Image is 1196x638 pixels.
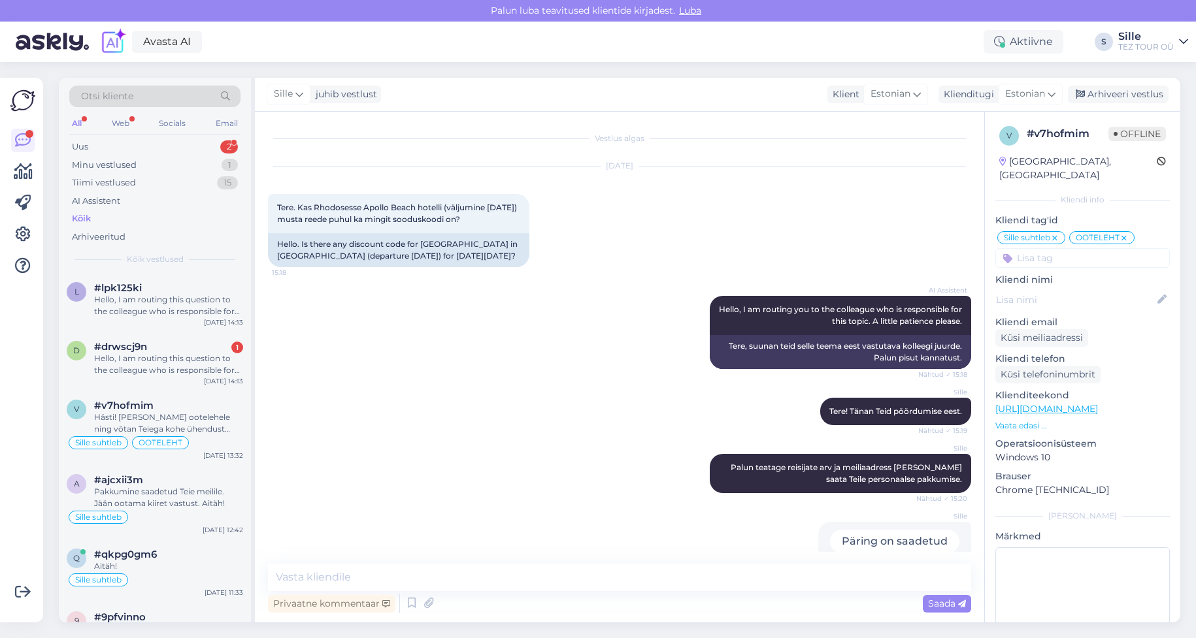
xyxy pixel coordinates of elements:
[75,616,79,626] span: 9
[710,335,971,369] div: Tere, suunan teid selle teema eest vastutava kolleegi juurde. Palun pisut kannatust.
[73,553,80,563] span: q
[995,470,1170,483] p: Brauser
[94,341,147,353] span: #drwscj9n
[94,353,243,376] div: Hello, I am routing this question to the colleague who is responsible for this topic. The reply m...
[918,511,967,521] span: Sille
[74,404,79,414] span: v
[1118,31,1188,52] a: SilleTEZ TOUR OÜ
[1108,127,1166,141] span: Offline
[995,510,1170,522] div: [PERSON_NAME]
[996,293,1155,307] input: Lisa nimi
[75,513,122,521] span: Sille suhtleb
[830,530,959,553] div: Päring on saadetud
[918,285,967,295] span: AI Assistent
[995,403,1098,415] a: [URL][DOMAIN_NAME]
[72,159,137,172] div: Minu vestlused
[310,88,377,101] div: juhib vestlust
[204,376,243,386] div: [DATE] 14:13
[203,525,243,535] div: [DATE] 12:42
[995,366,1101,383] div: Küsi telefoninumbrit
[1095,33,1113,51] div: S
[75,287,79,296] span: l
[99,28,127,56] img: explore-ai
[73,345,80,355] span: d
[995,389,1170,402] p: Klienditeekond
[1006,131,1012,140] span: v
[827,88,859,101] div: Klient
[1027,126,1108,142] div: # v7hofmim
[939,88,994,101] div: Klienditugi
[94,560,243,572] div: Aitäh!
[94,486,243,509] div: Pakkumine saadetud Teie meilile. Jään ootama kiiret vastust. Aitäh!
[69,115,84,132] div: All
[871,87,910,101] span: Estonian
[1068,86,1169,103] div: Arhiveeri vestlus
[205,588,243,598] div: [DATE] 11:33
[132,31,202,53] a: Avasta AI
[10,88,35,113] img: Askly Logo
[75,576,122,584] span: Sille suhtleb
[72,195,120,208] div: AI Assistent
[277,202,519,224] span: Tere. Kas Rhodosesse Apollo Beach hotelli (väljumine [DATE]) musta reede puhul ka mingit soodusko...
[995,329,1088,347] div: Küsi meiliaadressi
[918,370,967,379] span: Nähtud ✓ 15:18
[995,420,1170,432] p: Vaata edasi ...
[995,194,1170,206] div: Kliendi info
[829,406,962,416] span: Tere! Tänan Teid pöördumise eest.
[94,411,243,435] div: Hästi! [PERSON_NAME] ootelehele ning võtan Teiega kohe ühendust [EMAIL_ADDRESS][DOMAIN_NAME] kui ...
[1076,234,1120,242] span: OOTELEHT
[731,462,964,484] span: Palun teatage reisijate arv ja meiliaadress [PERSON_NAME] saata Teile personaalse pakkumise.
[74,479,80,488] span: a
[719,304,964,326] span: Hello, I am routing you to the colleague who is responsible for this topic. A little patience ple...
[268,133,971,144] div: Vestlus algas
[995,483,1170,497] p: Chrome [TECHNICAL_ID]
[217,176,238,189] div: 15
[995,352,1170,366] p: Kliendi telefon
[928,598,966,609] span: Saada
[203,451,243,460] div: [DATE] 13:32
[268,595,395,613] div: Privaatne kommentaar
[995,315,1170,329] p: Kliendi email
[75,439,122,447] span: Sille suhtleb
[94,549,157,560] span: #qkpg0gm6
[204,317,243,327] div: [DATE] 14:13
[995,530,1170,543] p: Märkmed
[268,160,971,172] div: [DATE]
[222,159,238,172] div: 1
[272,268,321,278] span: 15:18
[127,253,184,265] span: Kõik vestlused
[94,294,243,317] div: Hello, I am routing this question to the colleague who is responsible for this topic. The reply m...
[231,342,243,353] div: 1
[72,212,91,225] div: Kõik
[999,155,1157,182] div: [GEOGRAPHIC_DATA], [GEOGRAPHIC_DATA]
[984,30,1063,54] div: Aktiivne
[995,273,1170,287] p: Kliendi nimi
[995,248,1170,268] input: Lisa tag
[220,140,238,153] div: 2
[109,115,132,132] div: Web
[675,5,705,16] span: Luba
[1118,42,1174,52] div: TEZ TOUR OÜ
[1004,234,1050,242] span: Sille suhtleb
[995,214,1170,227] p: Kliendi tag'id
[94,611,146,623] span: #9pfvinno
[94,474,143,486] span: #ajcxii3m
[139,439,182,447] span: OOTELEHT
[995,437,1170,451] p: Operatsioonisüsteem
[94,282,142,294] span: #lpk125ki
[94,400,154,411] span: #v7hofmim
[918,443,967,453] span: Sille
[72,176,136,189] div: Tiimi vestlused
[156,115,188,132] div: Socials
[1118,31,1174,42] div: Sille
[72,140,88,153] div: Uus
[268,233,529,267] div: Hello. Is there any discount code for [GEOGRAPHIC_DATA] in [GEOGRAPHIC_DATA] (departure [DATE]) f...
[918,387,967,397] span: Sille
[1005,87,1045,101] span: Estonian
[916,494,967,503] span: Nähtud ✓ 15:20
[213,115,241,132] div: Email
[995,451,1170,464] p: Windows 10
[72,231,125,244] div: Arhiveeritud
[274,87,293,101] span: Sille
[81,89,133,103] span: Otsi kliente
